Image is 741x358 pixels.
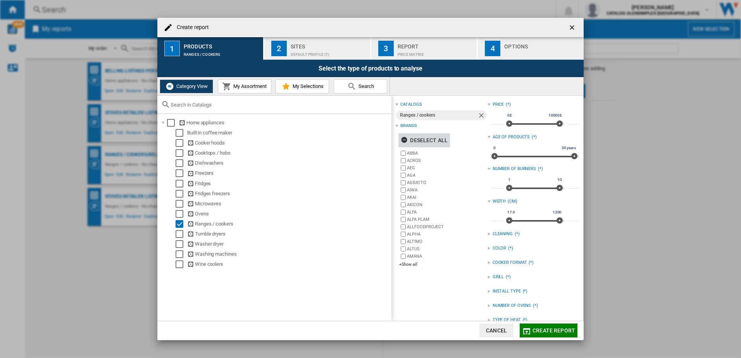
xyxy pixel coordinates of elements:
[493,288,521,294] div: INSTALL TYPE
[401,254,406,259] input: brand.name
[407,217,487,222] label: ALFA PLAM
[401,210,406,215] input: brand.name
[334,79,387,93] button: Search
[401,232,406,237] input: brand.name
[157,60,584,77] div: Select the type of products to analyse
[187,180,390,188] div: Fridges
[176,200,187,208] md-checkbox: Select
[187,220,390,228] div: Ranges / cookers
[568,24,577,33] ng-md-icon: getI18NText('BUTTONS.CLOSE_DIALOG')
[565,20,581,35] button: getI18NText('BUTTONS.CLOSE_DIALOG')
[407,165,487,171] label: AEG
[407,180,487,186] label: AGRATTO
[493,317,521,323] div: TYPE OF HEAT
[176,159,187,167] md-checkbox: Select
[398,40,474,48] div: Report
[401,246,406,251] input: brand.name
[218,79,271,93] button: My Assortment
[401,195,406,200] input: brand.name
[264,37,371,60] button: 2 Sites Default profile (7)
[401,133,448,147] div: Deselect all
[520,324,577,337] button: Create report
[271,41,287,56] div: 2
[407,202,487,208] label: AKICON
[291,40,367,48] div: Sites
[478,37,584,60] button: 4 Options
[401,158,406,163] input: brand.name
[398,48,474,57] div: Price Matrix
[176,260,187,268] md-checkbox: Select
[276,79,329,93] button: My Selections
[506,209,517,215] span: 17.9
[171,102,388,108] input: Search in Catalogs
[176,240,187,248] md-checkbox: Select
[176,180,187,188] md-checkbox: Select
[492,145,497,151] span: 0
[357,83,374,89] span: Search
[167,119,179,127] md-checkbox: Select
[493,231,513,237] div: CLEANING
[401,188,406,193] input: brand.name
[187,210,390,218] div: Ovens
[493,245,507,251] div: COLOR
[401,180,406,185] input: brand.name
[477,112,487,121] ng-md-icon: Remove
[176,129,187,137] md-checkbox: Select
[184,48,260,57] div: Ranges / cookers
[401,165,406,170] input: brand.name
[187,200,390,208] div: Microwaves
[187,260,390,268] div: Wine coolers
[184,40,260,48] div: Products
[231,83,267,89] span: My Assortment
[560,145,577,151] span: 30 years
[176,210,187,218] md-checkbox: Select
[407,231,487,237] label: ALPHA
[401,202,406,207] input: brand.name
[407,209,487,215] label: ALFA
[532,327,575,334] span: Create report
[407,158,487,164] label: ACROS
[176,250,187,258] md-checkbox: Select
[407,172,487,178] label: AGA
[187,230,390,238] div: Tumble dryers
[174,83,208,89] span: Category View
[407,246,487,252] label: ALTUS
[407,224,487,230] label: ALLFOODPROJECT
[401,224,406,229] input: brand.name
[407,187,487,193] label: AIWA
[401,217,406,222] input: brand.name
[176,190,187,198] md-checkbox: Select
[187,129,390,137] div: Built in coffee maker
[401,173,406,178] input: brand.name
[176,230,187,238] md-checkbox: Select
[504,40,581,48] div: Options
[556,177,563,183] span: 10
[187,190,390,198] div: Fridges freezers
[176,149,187,157] md-checkbox: Select
[493,303,531,309] div: NUMBER OF OVENS
[160,79,213,93] button: Category View
[493,134,530,140] div: Age of products
[164,41,180,56] div: 1
[157,37,264,60] button: 1 Products Ranges / cookers
[507,177,512,183] span: 1
[479,324,514,337] button: Cancel
[551,209,563,215] span: 1200
[493,166,536,172] div: NUMBER OF BURNERS
[401,239,406,244] input: brand.name
[291,48,367,57] div: Default profile (7)
[291,83,324,89] span: My Selections
[508,198,579,205] div: (CM)
[187,250,390,258] div: Washing machines
[176,169,187,177] md-checkbox: Select
[407,194,487,200] label: AKAI
[187,169,390,177] div: Freezers
[400,123,417,129] div: Brands
[493,102,504,108] div: Price
[407,253,487,259] label: AMANA
[173,24,209,31] h4: Create report
[176,220,187,228] md-checkbox: Select
[187,240,390,248] div: Washer dryer
[187,149,390,157] div: Cooktops / hobs
[547,112,563,119] span: 10000£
